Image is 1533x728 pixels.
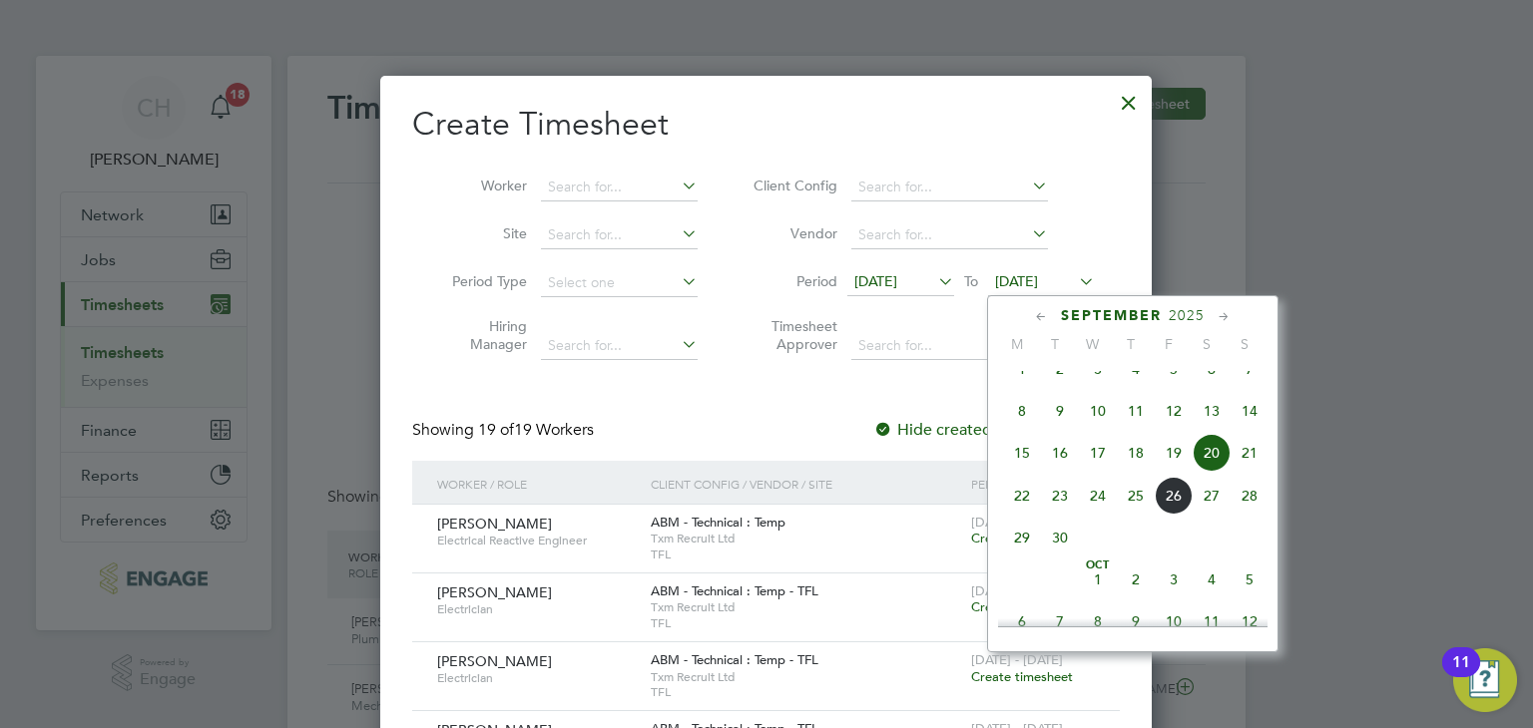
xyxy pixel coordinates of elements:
input: Search for... [851,332,1048,360]
span: 15 [1003,434,1041,472]
span: Electrician [437,670,636,686]
span: 10 [1079,392,1117,430]
span: 30 [1041,519,1079,556]
span: [PERSON_NAME] [437,515,552,533]
label: Period [748,272,837,290]
span: 29 [1003,519,1041,556]
span: [DATE] [995,272,1038,290]
span: 4 [1193,560,1231,598]
span: Txm Recruit Ltd [651,669,961,685]
span: TFL [651,615,961,631]
span: 19 [1155,434,1193,472]
span: 24 [1079,477,1117,515]
div: 11 [1452,662,1470,688]
span: 2025 [1169,307,1205,324]
div: Worker / Role [432,461,646,507]
span: [DATE] - [DATE] [971,582,1063,599]
span: TFL [651,546,961,562]
span: T [1112,335,1150,353]
span: S [1226,335,1264,353]
span: 11 [1193,602,1231,640]
h2: Create Timesheet [412,104,1120,146]
span: 23 [1041,477,1079,515]
span: M [998,335,1036,353]
span: Txm Recruit Ltd [651,599,961,615]
span: 16 [1041,434,1079,472]
span: 27 [1193,477,1231,515]
div: Showing [412,420,598,441]
span: ABM - Technical : Temp [651,514,785,531]
div: Period [966,461,1100,507]
span: 17 [1079,434,1117,472]
span: 10 [1155,602,1193,640]
input: Select one [541,269,698,297]
span: F [1150,335,1188,353]
span: TFL [651,684,961,700]
span: 7 [1041,602,1079,640]
label: Worker [437,177,527,194]
span: 13 [1193,392,1231,430]
span: 18 [1117,434,1155,472]
label: Period Type [437,272,527,290]
input: Search for... [851,174,1048,201]
span: 28 [1231,477,1269,515]
span: Create timesheet [971,530,1073,546]
span: S [1188,335,1226,353]
span: W [1074,335,1112,353]
div: Client Config / Vendor / Site [646,461,966,507]
span: 8 [1003,392,1041,430]
span: 11 [1117,392,1155,430]
span: 3 [1155,560,1193,598]
span: ABM - Technical : Temp - TFL [651,582,818,599]
span: 8 [1079,602,1117,640]
label: Site [437,224,527,242]
span: 25 [1117,477,1155,515]
label: Hiring Manager [437,317,527,353]
span: 26 [1155,477,1193,515]
span: 12 [1231,602,1269,640]
span: ABM - Technical : Temp - TFL [651,651,818,668]
span: Oct [1079,560,1117,570]
label: Timesheet Approver [748,317,837,353]
span: Create timesheet [971,598,1073,615]
button: Open Resource Center, 11 new notifications [1453,648,1517,712]
span: Electrician [437,601,636,617]
input: Search for... [541,221,698,249]
span: September [1061,307,1162,324]
span: 21 [1231,434,1269,472]
span: 6 [1003,602,1041,640]
input: Search for... [851,221,1048,249]
span: 20 [1193,434,1231,472]
span: 19 Workers [478,420,594,440]
span: [PERSON_NAME] [437,652,552,670]
span: [DATE] - [DATE] [971,514,1063,531]
span: 2 [1117,560,1155,598]
span: 9 [1117,602,1155,640]
span: 19 of [478,420,514,440]
span: 22 [1003,477,1041,515]
label: Vendor [748,224,837,242]
span: Electrical Reactive Engineer [437,533,636,548]
span: [DATE] - [DATE] [971,651,1063,668]
span: 1 [1079,560,1117,598]
input: Search for... [541,332,698,360]
span: 5 [1231,560,1269,598]
span: [DATE] [854,272,897,290]
input: Search for... [541,174,698,201]
span: 14 [1231,392,1269,430]
span: 9 [1041,392,1079,430]
span: Create timesheet [971,668,1073,685]
label: Hide created timesheets [873,420,1076,440]
span: To [958,268,984,294]
span: Txm Recruit Ltd [651,531,961,546]
span: T [1036,335,1074,353]
span: [PERSON_NAME] [437,583,552,601]
span: 12 [1155,392,1193,430]
label: Client Config [748,177,837,194]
